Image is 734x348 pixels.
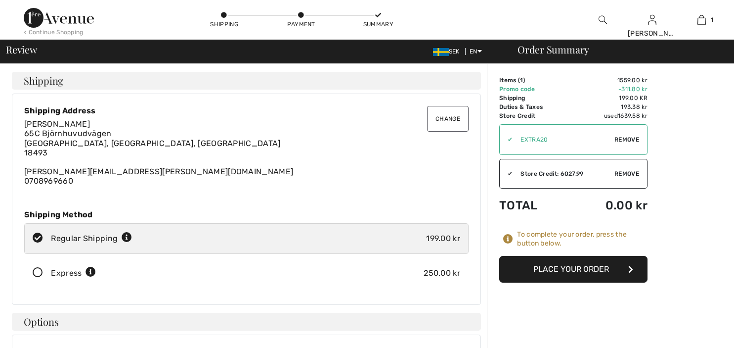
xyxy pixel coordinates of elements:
div: Summary [363,20,393,29]
td: -311.80 kr [573,85,648,94]
div: [PERSON_NAME][EMAIL_ADDRESS][PERSON_NAME][DOMAIN_NAME] 0708969660 [24,119,469,186]
td: used [573,111,648,120]
td: 199.00 kr [573,94,648,102]
div: Order Summary [506,45,728,54]
img: My Info [648,14,656,26]
span: 1 [520,77,523,84]
img: My Bag [697,14,706,26]
button: Place Your Order [499,256,648,283]
span: [PERSON_NAME] [24,119,90,129]
img: search the website [599,14,607,26]
span: Remove [614,135,639,144]
a: Sign In [648,15,656,24]
span: EN [470,48,482,55]
td: Store Credit [499,111,573,120]
div: Express [51,267,96,279]
td: Promo code [499,85,573,94]
span: Remove [614,169,639,178]
div: 199.00 kr [426,233,460,245]
div: ✔ [500,135,513,144]
h4: Options [12,313,481,331]
div: To complete your order, press the button below. [517,230,648,248]
span: 1 [711,15,713,24]
div: Regular Shipping [51,233,132,245]
div: Store Credit: 6027.99 [513,169,614,178]
div: Shipping Address [24,106,469,115]
div: Shipping [210,20,239,29]
td: 193.38 kr [573,102,648,111]
td: Items ( ) [499,76,573,85]
input: Promo code [513,125,614,154]
img: Swedish Frona [433,48,449,56]
div: Payment [286,20,316,29]
a: 1 [677,14,726,26]
span: Review [6,45,37,54]
td: 1559.00 kr [573,76,648,85]
div: 250.00 kr [424,267,460,279]
img: 1ère Avenue [24,8,94,28]
div: ✔ [500,169,513,178]
span: 65C Björnhuvudvägen [GEOGRAPHIC_DATA], [GEOGRAPHIC_DATA], [GEOGRAPHIC_DATA] 18493 [24,129,281,157]
td: Duties & Taxes [499,102,573,111]
div: Shipping Method [24,210,469,219]
span: 1639.58 kr [618,112,648,119]
button: Change [427,106,469,132]
td: Total [499,189,573,222]
div: [PERSON_NAME] [628,28,676,39]
span: Shipping [24,76,63,86]
td: Shipping [499,94,573,102]
span: SEK [433,48,464,55]
div: < Continue Shopping [24,28,84,37]
td: 0.00 kr [573,189,648,222]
